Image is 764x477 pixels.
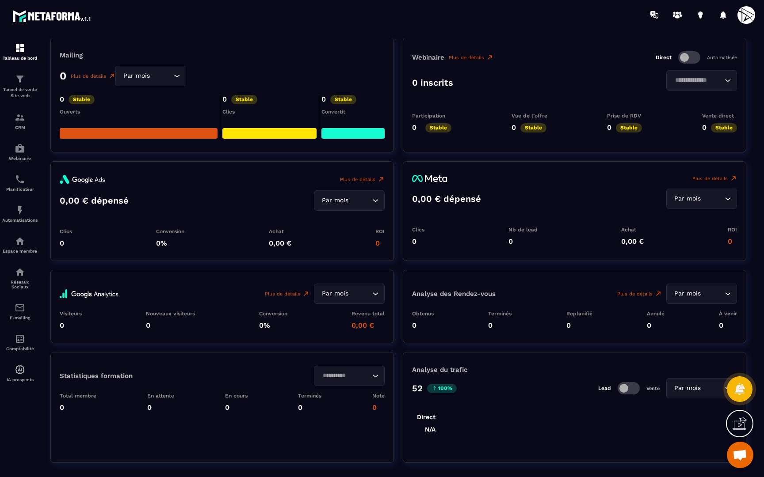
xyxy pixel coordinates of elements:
p: Stable [425,123,451,132]
p: 0% [156,239,184,247]
p: 0,00 € dépensé [60,195,129,206]
div: Search for option [314,366,385,386]
p: 0 [488,321,512,329]
a: automationsautomationsEspace membre [2,229,38,260]
p: Clics [60,228,72,235]
p: Stable [520,123,546,132]
input: Search for option [350,289,370,299]
img: googleAdsLogo [60,175,105,184]
p: 0 [702,123,707,132]
p: 0 [60,95,64,104]
a: Plus de détails [340,175,385,184]
img: logo [12,8,92,24]
p: Stable [69,95,95,104]
p: 0 [60,239,72,247]
p: Achat [621,227,644,233]
span: Par mois [672,289,703,299]
a: social-networksocial-networkRéseaux Sociaux [2,260,38,296]
p: Total membre [60,393,96,399]
input: Search for option [672,76,722,85]
p: 0 [372,403,385,412]
input: Search for option [703,383,722,393]
span: Par mois [672,383,703,393]
p: Stable [711,123,737,132]
p: Espace membre [2,249,38,254]
img: social-network [15,267,25,277]
p: Comptabilité [2,346,38,351]
div: Search for option [666,189,737,209]
p: En cours [225,393,248,399]
p: 52 [412,383,423,394]
p: 0 [375,239,385,247]
input: Search for option [152,71,172,81]
a: automationsautomationsAutomatisations [2,198,38,229]
p: 0 [412,123,416,132]
p: Conversion [259,310,287,317]
a: schedulerschedulerPlanificateur [2,167,38,198]
img: narrow-up-right-o.6b7c60e2.svg [302,290,309,297]
input: Search for option [320,371,370,381]
input: Search for option [703,289,722,299]
p: 0 inscrits [412,77,453,88]
p: 0 [412,237,424,246]
p: Webinaire [2,156,38,161]
div: Search for option [666,70,737,91]
p: En attente [147,393,174,399]
input: Search for option [703,194,722,204]
img: metaLogo [412,175,447,182]
img: formation [15,74,25,84]
p: 0 [146,321,195,329]
p: Mailing [60,51,385,59]
p: Terminés [488,310,512,317]
div: Search for option [314,190,385,211]
p: Webinaire [412,53,444,61]
img: google-analytics-full-logo.a0992ec6.svg [60,284,118,304]
div: Convertit [321,109,385,115]
div: Search for option [666,284,737,304]
a: formationformationTableau de bord [2,36,38,67]
div: Search for option [314,284,385,304]
p: Stable [330,95,356,104]
img: formation [15,112,25,123]
a: Plus de détails [617,290,662,297]
div: Ouverts [60,109,218,115]
p: Revenu total [351,310,385,317]
p: Replanifié [566,310,592,317]
p: 0 [222,95,227,104]
p: 0 [225,403,248,412]
p: Analyse du trafic [412,366,737,374]
p: CRM [2,125,38,130]
img: automations [15,364,25,375]
img: arrowUpRight [378,176,385,183]
p: Automatisations [2,218,38,223]
p: Stable [616,123,642,132]
span: Par mois [672,194,703,204]
img: automations [15,205,25,216]
img: arrowUpRight [730,175,737,182]
p: Participation [412,113,451,119]
p: À venir [719,310,737,317]
p: Nb de lead [508,227,538,233]
span: Par mois [320,289,350,299]
p: Vente [646,386,660,391]
p: Direct [656,54,672,61]
a: Plus de détails [71,72,115,79]
p: 0 [412,321,434,329]
p: 100% [427,384,457,393]
p: Note [372,393,385,399]
p: 0 [147,403,174,412]
p: Clics [412,227,424,233]
div: Search for option [666,378,737,398]
span: Par mois [121,71,152,81]
tspan: Direct [417,413,435,420]
p: Terminés [298,393,321,399]
p: 0 [647,321,665,329]
div: Search for option [115,66,186,86]
p: 0 [60,70,66,82]
p: Tunnel de vente Site web [2,87,38,99]
p: 0 [512,123,516,132]
p: 0,00 € [351,321,385,329]
p: ROI [375,228,385,235]
a: emailemailE-mailing [2,296,38,327]
span: Par mois [320,196,350,205]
